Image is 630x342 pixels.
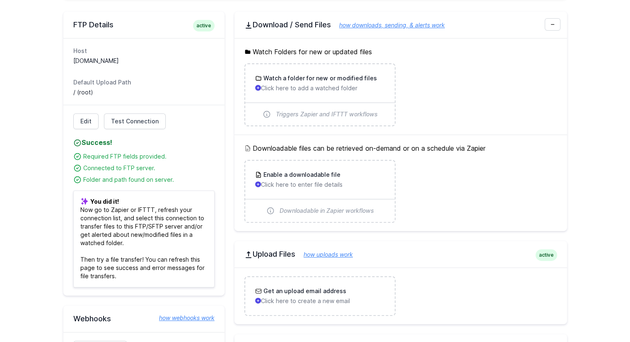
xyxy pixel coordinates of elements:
[245,64,395,125] a: Watch a folder for new or modified files Click here to add a watched folder Triggers Zapier and I...
[244,249,557,259] h2: Upload Files
[90,198,119,205] b: You did it!
[295,251,353,258] a: how uploads work
[245,277,395,315] a: Get an upload email address Click here to create a new email
[73,314,215,324] h2: Webhooks
[255,84,385,92] p: Click here to add a watched folder
[536,249,557,261] span: active
[73,190,215,287] p: Now go to Zapier or IFTTT, refresh your connection list, and select this connection to transfer f...
[73,47,215,55] dt: Host
[276,110,378,118] span: Triggers Zapier and IFTTT workflows
[73,113,99,129] a: Edit
[262,171,340,179] h3: Enable a downloadable file
[331,22,445,29] a: how downloads, sending, & alerts work
[255,181,385,189] p: Click here to enter file details
[280,207,374,215] span: Downloadable in Zapier workflows
[73,88,215,96] dd: / (root)
[193,20,215,31] span: active
[73,78,215,87] dt: Default Upload Path
[244,143,557,153] h5: Downloadable files can be retrieved on-demand or on a schedule via Zapier
[83,152,215,161] div: Required FTP fields provided.
[262,74,377,82] h3: Watch a folder for new or modified files
[111,117,159,125] span: Test Connection
[245,161,395,222] a: Enable a downloadable file Click here to enter file details Downloadable in Zapier workflows
[589,301,620,332] iframe: Drift Widget Chat Controller
[104,113,166,129] a: Test Connection
[244,47,557,57] h5: Watch Folders for new or updated files
[255,297,385,305] p: Click here to create a new email
[73,137,215,147] h4: Success!
[73,57,215,65] dd: [DOMAIN_NAME]
[244,20,557,30] h2: Download / Send Files
[73,20,215,30] h2: FTP Details
[151,314,215,322] a: how webhooks work
[83,176,215,184] div: Folder and path found on server.
[83,164,215,172] div: Connected to FTP server.
[262,287,346,295] h3: Get an upload email address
